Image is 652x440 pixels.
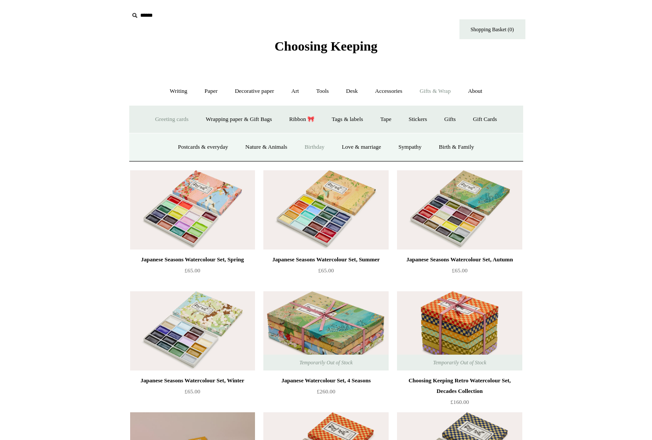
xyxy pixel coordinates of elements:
[397,291,522,370] a: Choosing Keeping Retro Watercolour Set, Decades Collection Choosing Keeping Retro Watercolour Set...
[459,19,525,39] a: Shopping Basket (0)
[399,254,520,265] div: Japanese Seasons Watercolour Set, Autumn
[308,80,337,103] a: Tools
[317,388,335,395] span: £260.00
[431,136,482,159] a: Birth & Family
[263,170,388,249] img: Japanese Seasons Watercolour Set, Summer
[263,254,388,290] a: Japanese Seasons Watercolour Set, Summer £65.00
[147,108,197,131] a: Greeting cards
[397,375,522,411] a: Choosing Keeping Retro Watercolour Set, Decades Collection £160.00
[452,267,468,274] span: £65.00
[263,291,388,370] a: Japanese Watercolour Set, 4 Seasons Japanese Watercolour Set, 4 Seasons Temporarily Out of Stock
[130,375,255,411] a: Japanese Seasons Watercolour Set, Winter £65.00
[263,291,388,370] img: Japanese Watercolour Set, 4 Seasons
[170,136,236,159] a: Postcards & everyday
[130,170,255,249] a: Japanese Seasons Watercolour Set, Spring Japanese Seasons Watercolour Set, Spring
[266,375,386,386] div: Japanese Watercolour Set, 4 Seasons
[437,108,464,131] a: Gifts
[399,375,520,396] div: Choosing Keeping Retro Watercolour Set, Decades Collection
[465,108,505,131] a: Gift Cards
[318,267,334,274] span: £65.00
[390,136,430,159] a: Sympathy
[185,267,200,274] span: £65.00
[263,375,388,411] a: Japanese Watercolour Set, 4 Seasons £260.00
[334,136,389,159] a: Love & marriage
[274,39,377,53] span: Choosing Keeping
[412,80,459,103] a: Gifts & Wrap
[263,170,388,249] a: Japanese Seasons Watercolour Set, Summer Japanese Seasons Watercolour Set, Summer
[338,80,366,103] a: Desk
[397,170,522,249] img: Japanese Seasons Watercolour Set, Autumn
[397,170,522,249] a: Japanese Seasons Watercolour Set, Autumn Japanese Seasons Watercolour Set, Autumn
[372,108,399,131] a: Tape
[367,80,410,103] a: Accessories
[291,355,361,370] span: Temporarily Out of Stock
[198,108,280,131] a: Wrapping paper & Gift Bags
[424,355,495,370] span: Temporarily Out of Stock
[162,80,195,103] a: Writing
[130,291,255,370] a: Japanese Seasons Watercolour Set, Winter Japanese Seasons Watercolour Set, Winter
[274,46,377,52] a: Choosing Keeping
[450,399,469,405] span: £160.00
[297,136,333,159] a: Birthday
[401,108,435,131] a: Stickers
[397,254,522,290] a: Japanese Seasons Watercolour Set, Autumn £65.00
[130,291,255,370] img: Japanese Seasons Watercolour Set, Winter
[284,80,307,103] a: Art
[460,80,490,103] a: About
[130,254,255,290] a: Japanese Seasons Watercolour Set, Spring £65.00
[130,170,255,249] img: Japanese Seasons Watercolour Set, Spring
[132,375,253,386] div: Japanese Seasons Watercolour Set, Winter
[237,136,295,159] a: Nature & Animals
[197,80,226,103] a: Paper
[397,291,522,370] img: Choosing Keeping Retro Watercolour Set, Decades Collection
[132,254,253,265] div: Japanese Seasons Watercolour Set, Spring
[266,254,386,265] div: Japanese Seasons Watercolour Set, Summer
[227,80,282,103] a: Decorative paper
[324,108,371,131] a: Tags & labels
[281,108,323,131] a: Ribbon 🎀
[185,388,200,395] span: £65.00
